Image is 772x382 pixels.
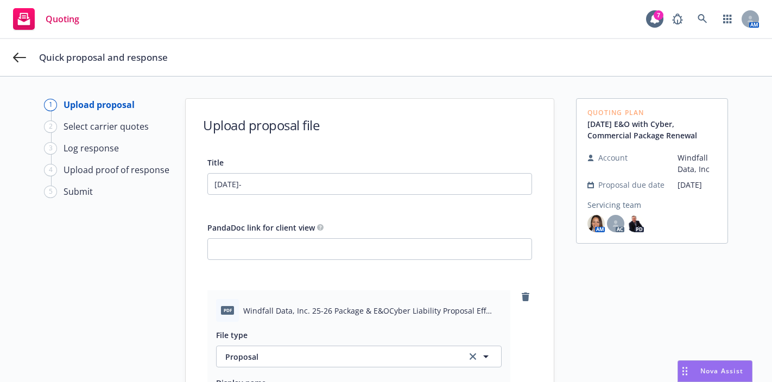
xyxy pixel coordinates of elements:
span: File type [216,330,248,340]
span: photoPD [627,215,644,232]
a: Quoting [9,4,84,34]
img: photo [627,215,644,232]
div: Log response [64,142,119,155]
div: 4 [44,164,57,176]
div: 3 [44,142,57,155]
a: Report a Bug [667,8,688,30]
span: Proposal [225,351,454,362]
span: Account [598,152,628,163]
span: AC [607,215,624,232]
div: 2 [44,120,57,133]
span: Nova Assist [700,366,743,375]
button: Proposalclear selection [216,346,502,367]
span: [DATE] [678,179,717,190]
span: Proposal due date [598,179,665,190]
div: 5 [44,186,57,198]
span: photoAM [587,215,605,232]
span: Quoting Plan [587,110,717,116]
div: Upload proposal [64,98,135,111]
h1: Upload proposal file [203,116,319,134]
span: Windfall Data, Inc [678,152,717,175]
span: Quick proposal and response [39,51,168,64]
div: 7 [654,10,663,20]
a: Switch app [717,8,738,30]
div: Drag to move [678,361,692,381]
img: photo [587,215,605,232]
a: Search [692,8,713,30]
a: remove [519,290,532,303]
a: [DATE] E&O with Cyber, Commercial Package Renewal [587,118,717,141]
span: pdf [221,306,234,314]
div: 1 [44,99,57,111]
div: Select carrier quotes [64,120,149,133]
div: Submit [64,185,93,198]
span: Servicing team [587,199,717,211]
a: clear selection [466,350,479,363]
span: PandaDoc link for client view [207,222,315,233]
span: Title [207,157,224,168]
span: Quoting [46,15,79,23]
span: Windfall Data, Inc. 25-26 Package & E&OCyber Liability Proposal Eff 91625.pdf [243,305,502,316]
div: Upload proof of response [64,163,169,176]
button: Nova Assist [678,360,752,382]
